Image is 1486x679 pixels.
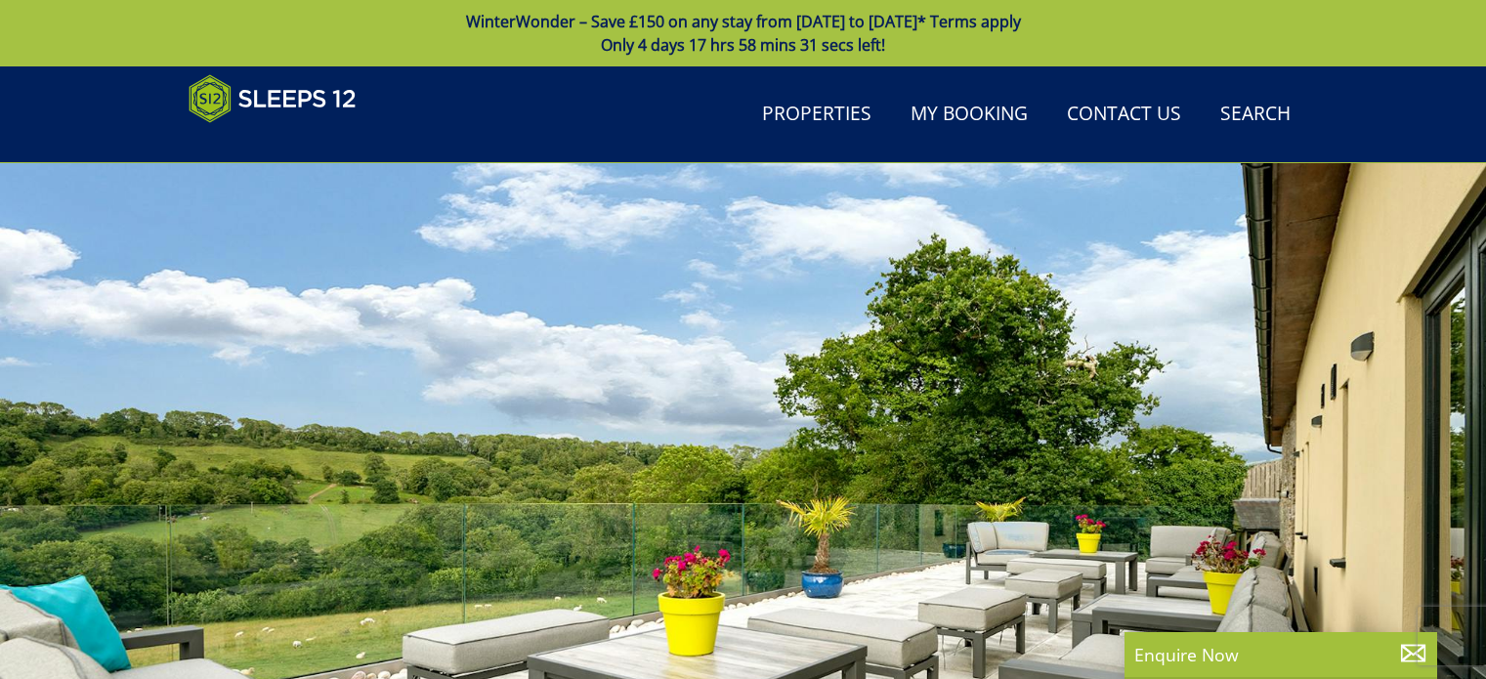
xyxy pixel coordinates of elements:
p: Enquire Now [1134,642,1427,667]
img: Sleeps 12 [189,74,357,123]
a: Properties [754,93,879,137]
iframe: Customer reviews powered by Trustpilot [179,135,384,151]
a: My Booking [903,93,1036,137]
a: Search [1212,93,1298,137]
a: Contact Us [1059,93,1189,137]
span: Only 4 days 17 hrs 58 mins 31 secs left! [601,34,885,56]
